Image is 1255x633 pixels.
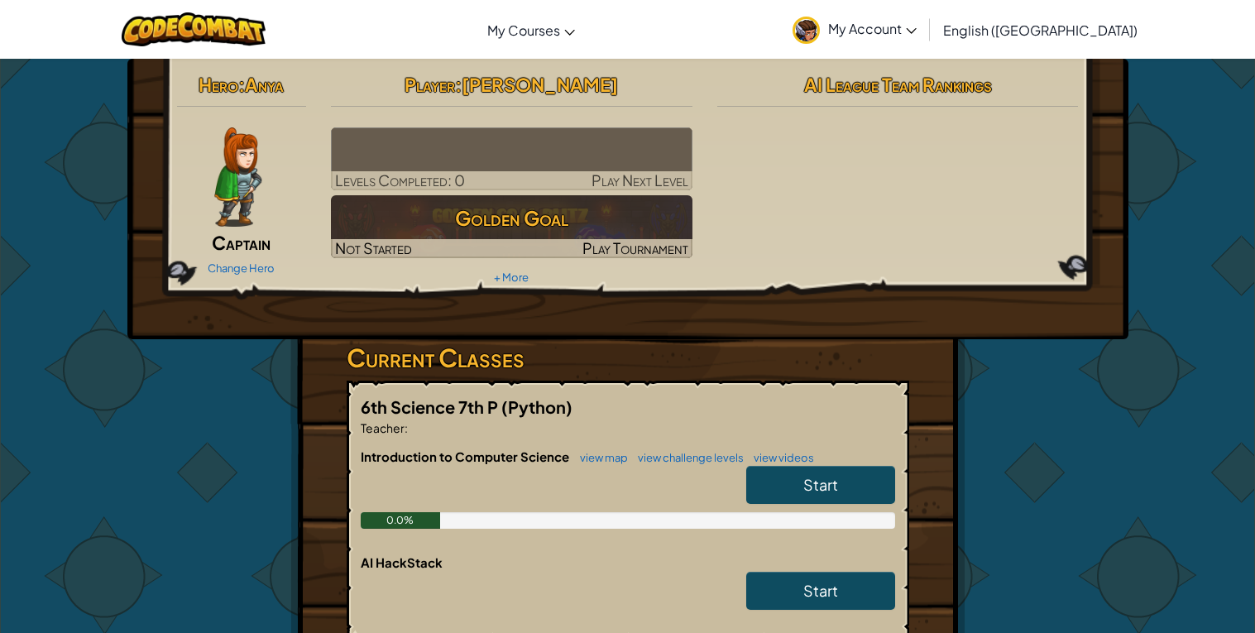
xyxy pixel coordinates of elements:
[793,17,820,44] img: avatar
[630,451,744,464] a: view challenge levels
[494,271,529,284] a: + More
[405,73,455,96] span: Player
[331,127,692,190] a: Play Next Level
[122,12,266,46] img: CodeCombat logo
[828,20,917,37] span: My Account
[331,195,692,258] a: Golden GoalNot StartedPlay Tournament
[347,339,909,376] h3: Current Classes
[335,238,412,257] span: Not Started
[572,451,628,464] a: view map
[361,396,501,417] span: 6th Science 7th P
[361,512,441,529] div: 0.0%
[745,451,814,464] a: view videos
[943,22,1138,39] span: English ([GEOGRAPHIC_DATA])
[784,3,925,55] a: My Account
[238,73,245,96] span: :
[592,170,688,189] span: Play Next Level
[501,396,572,417] span: (Python)
[804,73,992,96] span: AI League Team Rankings
[803,581,838,600] span: Start
[212,231,271,254] span: Captain
[462,73,618,96] span: [PERSON_NAME]
[479,7,583,52] a: My Courses
[335,170,465,189] span: Levels Completed: 0
[361,420,405,435] span: Teacher
[208,261,275,275] a: Change Hero
[361,448,572,464] span: Introduction to Computer Science
[245,73,284,96] span: Anya
[746,572,895,610] a: Start
[199,73,238,96] span: Hero
[455,73,462,96] span: :
[582,238,688,257] span: Play Tournament
[331,199,692,237] h3: Golden Goal
[405,420,408,435] span: :
[935,7,1146,52] a: English ([GEOGRAPHIC_DATA])
[803,475,838,494] span: Start
[214,127,261,227] img: captain-pose.png
[331,195,692,258] img: Golden Goal
[487,22,560,39] span: My Courses
[361,554,443,570] span: AI HackStack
